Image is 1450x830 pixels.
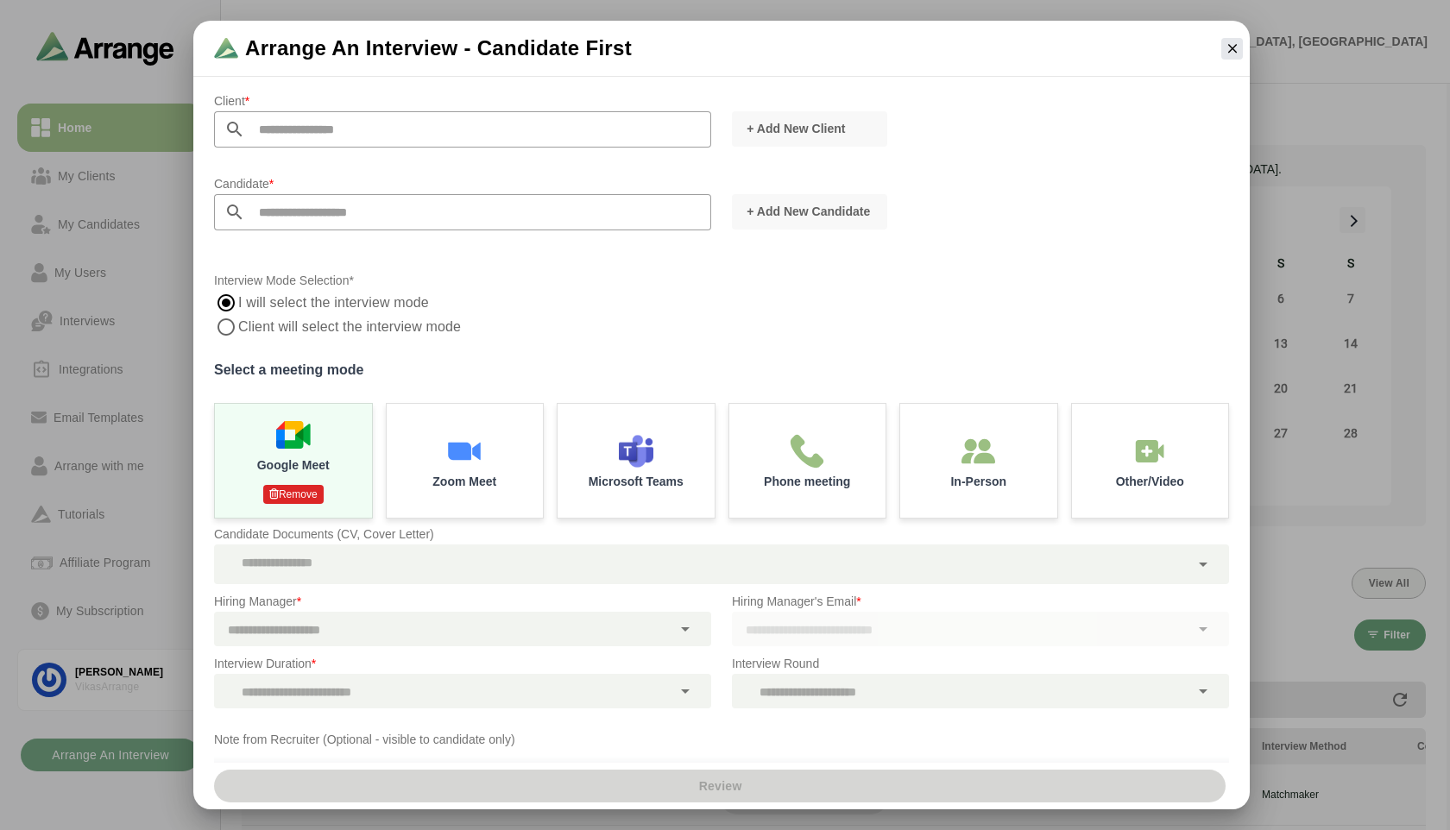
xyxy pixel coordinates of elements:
[214,358,1229,382] label: Select a meeting mode
[214,91,711,111] p: Client
[950,475,1006,487] p: In-Person
[238,291,430,315] label: I will select the interview mode
[263,485,324,504] p: Remove Authentication
[238,315,464,339] label: Client will select the interview mode
[214,653,711,674] p: Interview Duration
[245,35,632,62] span: Arrange an Interview - Candidate First
[1116,475,1184,487] p: Other/Video
[447,434,482,468] img: Zoom Meet
[214,524,1229,544] p: Candidate Documents (CV, Cover Letter)
[746,203,870,220] span: + Add New Candidate
[214,270,1229,291] p: Interview Mode Selection*
[619,434,653,468] img: Microsoft Teams
[214,591,711,612] p: Hiring Manager
[214,173,711,194] p: Candidate
[214,729,1229,750] p: Note from Recruiter (Optional - visible to candidate only)
[732,111,887,147] button: + Add New Client
[257,459,330,471] p: Google Meet
[1132,434,1167,468] img: In-Person
[746,120,845,137] span: + Add New Client
[589,475,684,487] p: Microsoft Teams
[432,475,496,487] p: Zoom Meet
[276,418,311,452] img: Google Meet
[790,434,824,468] img: Phone meeting
[732,591,1229,612] p: Hiring Manager's Email
[732,194,887,230] button: + Add New Candidate
[961,434,996,468] img: In-Person
[764,475,850,487] p: Phone meeting
[732,653,1229,674] p: Interview Round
